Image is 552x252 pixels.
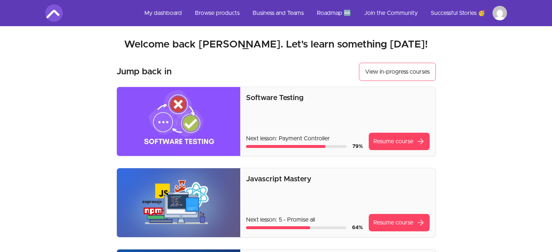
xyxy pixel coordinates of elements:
[45,4,63,22] img: Amigoscode logo
[139,4,188,22] a: My dashboard
[189,4,245,22] a: Browse products
[425,4,491,22] a: Successful Stories 🥳
[358,4,424,22] a: Join the Community
[116,66,172,78] h3: Jump back in
[246,93,429,103] p: Software Testing
[45,38,507,51] h2: Welcome back [PERSON_NAME]. Let's learn something [DATE]!
[117,87,241,156] img: Product image for Software Testing
[416,137,425,146] span: arrow_forward
[246,226,346,229] div: Course progress
[246,215,363,224] p: Next lesson: 5 - Promise all
[247,4,310,22] a: Business and Teams
[352,144,363,149] span: 79 %
[369,133,430,150] a: Resume coursearrow_forward
[311,4,357,22] a: Roadmap 🆕
[369,214,430,231] a: Resume coursearrow_forward
[117,168,241,237] img: Product image for Javascript Mastery
[492,6,507,20] img: Profile image for Mohammed GAMGAMI
[246,145,346,148] div: Course progress
[246,174,429,184] p: Javascript Mastery
[139,4,507,22] nav: Main
[352,225,363,230] span: 64 %
[416,218,425,227] span: arrow_forward
[359,63,436,81] a: View in-progress courses
[246,134,363,143] p: Next lesson: Payment Controller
